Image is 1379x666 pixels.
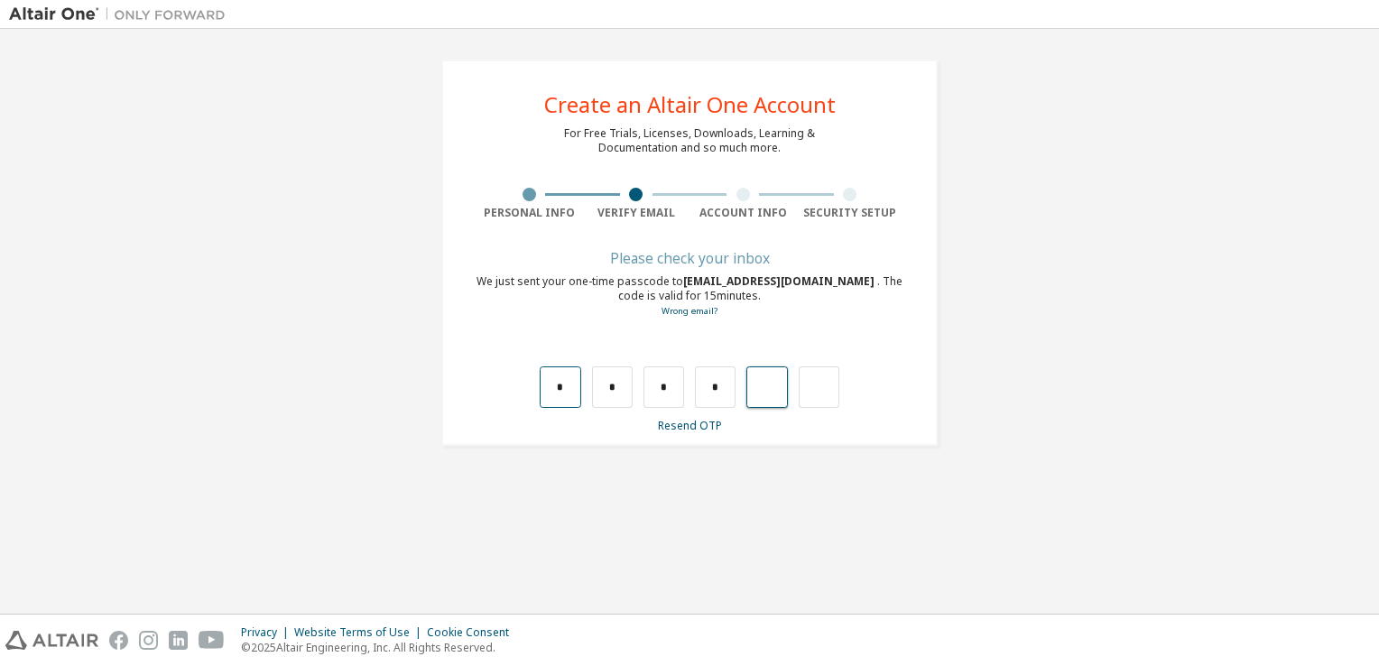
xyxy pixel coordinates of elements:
[139,631,158,650] img: instagram.svg
[294,625,427,640] div: Website Terms of Use
[476,253,903,264] div: Please check your inbox
[797,206,904,220] div: Security Setup
[689,206,797,220] div: Account Info
[241,640,520,655] p: © 2025 Altair Engineering, Inc. All Rights Reserved.
[169,631,188,650] img: linkedin.svg
[683,273,877,289] span: [EMAIL_ADDRESS][DOMAIN_NAME]
[241,625,294,640] div: Privacy
[5,631,98,650] img: altair_logo.svg
[583,206,690,220] div: Verify Email
[109,631,128,650] img: facebook.svg
[544,94,836,116] div: Create an Altair One Account
[662,305,717,317] a: Go back to the registration form
[427,625,520,640] div: Cookie Consent
[564,126,815,155] div: For Free Trials, Licenses, Downloads, Learning & Documentation and so much more.
[658,418,722,433] a: Resend OTP
[476,274,903,319] div: We just sent your one-time passcode to . The code is valid for 15 minutes.
[9,5,235,23] img: Altair One
[476,206,583,220] div: Personal Info
[199,631,225,650] img: youtube.svg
